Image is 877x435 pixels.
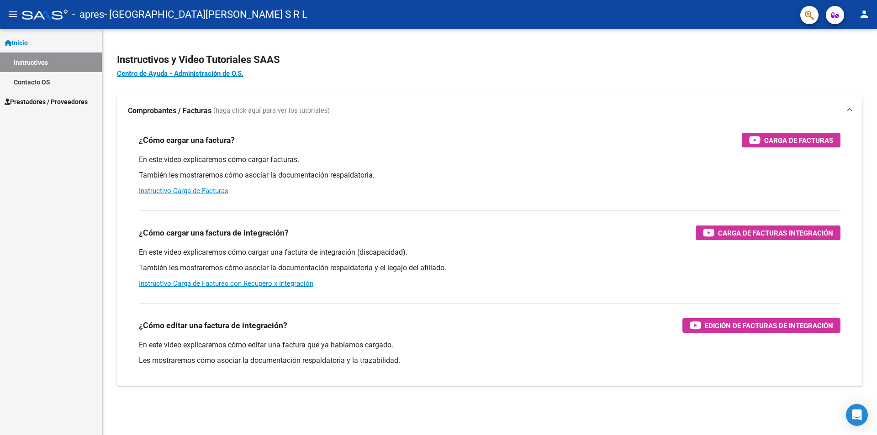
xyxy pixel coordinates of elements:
p: En este video explicaremos cómo cargar facturas. [139,155,840,165]
p: También les mostraremos cómo asociar la documentación respaldatoria y el legajo del afiliado. [139,263,840,273]
p: También les mostraremos cómo asociar la documentación respaldatoria. [139,170,840,180]
div: Comprobantes / Facturas (haga click aquí para ver los tutoriales) [117,126,862,386]
strong: Comprobantes / Facturas [128,106,211,116]
mat-icon: menu [7,9,18,20]
a: Instructivo Carga de Facturas con Recupero x Integración [139,279,313,288]
div: Open Intercom Messenger [846,404,868,426]
p: En este video explicaremos cómo cargar una factura de integración (discapacidad). [139,247,840,257]
span: Carga de Facturas [764,135,833,146]
span: - apres [72,5,104,25]
button: Edición de Facturas de integración [682,318,840,333]
span: (haga click aquí para ver los tutoriales) [213,106,330,116]
span: Edición de Facturas de integración [705,320,833,331]
a: Centro de Ayuda - Administración de O.S. [117,69,243,78]
span: Prestadores / Proveedores [5,97,88,107]
h3: ¿Cómo cargar una factura? [139,134,235,147]
button: Carga de Facturas Integración [696,225,840,240]
button: Carga de Facturas [742,133,840,147]
mat-expansion-panel-header: Comprobantes / Facturas (haga click aquí para ver los tutoriales) [117,96,862,126]
p: En este video explicaremos cómo editar una factura que ya habíamos cargado. [139,340,840,350]
span: - [GEOGRAPHIC_DATA][PERSON_NAME] S R L [104,5,307,25]
h3: ¿Cómo cargar una factura de integración? [139,226,289,239]
a: Instructivo Carga de Facturas [139,187,228,195]
mat-icon: person [859,9,870,20]
p: Les mostraremos cómo asociar la documentación respaldatoria y la trazabilidad. [139,356,840,366]
h2: Instructivos y Video Tutoriales SAAS [117,51,862,68]
h3: ¿Cómo editar una factura de integración? [139,319,287,332]
span: Carga de Facturas Integración [718,227,833,239]
span: Inicio [5,38,28,48]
